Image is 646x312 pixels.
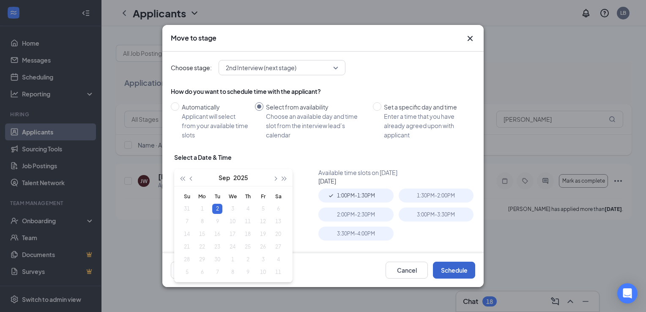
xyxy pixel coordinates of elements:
[318,208,393,222] div: 2:00PM - 2:30PM
[384,102,468,112] div: Set a specific day and time
[212,204,222,214] div: 2
[399,189,474,203] div: 1:30PM - 2:00PM
[433,262,475,279] button: Schedule
[171,63,212,72] span: Choose stage:
[465,33,475,44] svg: Cross
[386,262,428,279] button: Cancel
[182,102,248,112] div: Automatically
[194,190,210,203] th: Mo
[255,190,271,203] th: Fr
[318,177,479,185] div: [DATE]
[174,153,232,161] div: Select a Date & Time
[318,227,393,241] div: 3:30PM - 4:00PM
[233,169,248,186] button: 2025
[225,190,240,203] th: We
[171,87,475,96] div: How do you want to schedule time with the applicant?
[240,190,255,203] th: Th
[465,33,475,44] button: Close
[171,33,216,43] h3: Move to stage
[179,190,194,203] th: Su
[318,168,479,177] div: Available time slots on [DATE]
[318,189,393,203] div: 1:00PM - 1:30PM
[384,112,468,140] div: Enter a time that you have already agreed upon with applicant
[271,190,286,203] th: Sa
[210,190,225,203] th: Tu
[266,112,366,140] div: Choose an available day and time slot from the interview lead’s calendar
[182,112,248,140] div: Applicant will select from your available time slots
[219,169,230,186] button: Sep
[617,283,638,304] div: Open Intercom Messenger
[226,61,296,74] span: 2nd Interview (next stage)
[399,208,474,222] div: 3:00PM - 3:30PM
[328,192,334,199] svg: Checkmark
[266,102,366,112] div: Select from availability
[210,203,225,215] td: 2025-09-02
[171,262,258,279] button: EyePreview notification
